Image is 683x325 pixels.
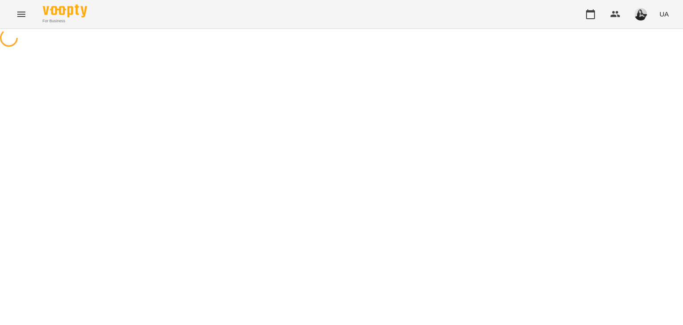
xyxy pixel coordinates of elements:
[656,6,672,22] button: UA
[11,4,32,25] button: Menu
[43,4,87,17] img: Voopty Logo
[635,8,647,20] img: 75c0ce6b8f43e9fb810164e674856af8.jpeg
[659,9,669,19] span: UA
[43,18,87,24] span: For Business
